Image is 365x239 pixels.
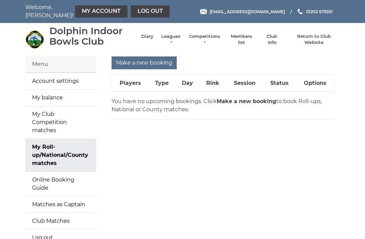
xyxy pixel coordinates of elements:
[75,5,127,18] a: My Account
[149,75,176,92] th: Type
[25,172,96,196] a: Online Booking Guide
[25,30,44,49] img: Dolphin Indoor Bowls Club
[25,106,96,139] a: My Club Competition matches
[25,73,96,89] a: Account settings
[200,9,207,14] img: Email
[141,33,153,40] a: Diary
[112,75,149,92] th: Players
[297,8,333,15] a: Phone us 01202 675551
[49,26,135,47] div: Dolphin Indoor Bowls Club
[262,33,282,46] a: Club Info
[25,90,96,106] a: My balance
[25,3,150,20] nav: Welcome, [PERSON_NAME]!
[112,56,177,69] input: Make a new booking
[131,5,170,18] a: Log out
[217,98,276,104] strong: Make a new booking
[25,56,96,73] div: Menu
[227,33,255,46] a: Members list
[25,139,96,171] a: My Roll-up/National/County matches
[289,33,340,46] a: Return to Club Website
[200,8,285,15] a: Email [EMAIL_ADDRESS][DOMAIN_NAME]
[298,9,302,14] img: Phone us
[263,75,296,92] th: Status
[226,75,263,92] th: Session
[175,75,199,92] th: Day
[188,33,221,46] a: Competitions
[112,97,335,114] p: You have no upcoming bookings. Click to book Roll-ups, National or County matches.
[199,75,226,92] th: Rink
[25,196,96,213] a: Matches as Captain
[25,213,96,229] a: Club Matches
[210,9,285,14] span: [EMAIL_ADDRESS][DOMAIN_NAME]
[306,9,333,14] span: 01202 675551
[296,75,334,92] th: Options
[160,33,181,46] a: Leagues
